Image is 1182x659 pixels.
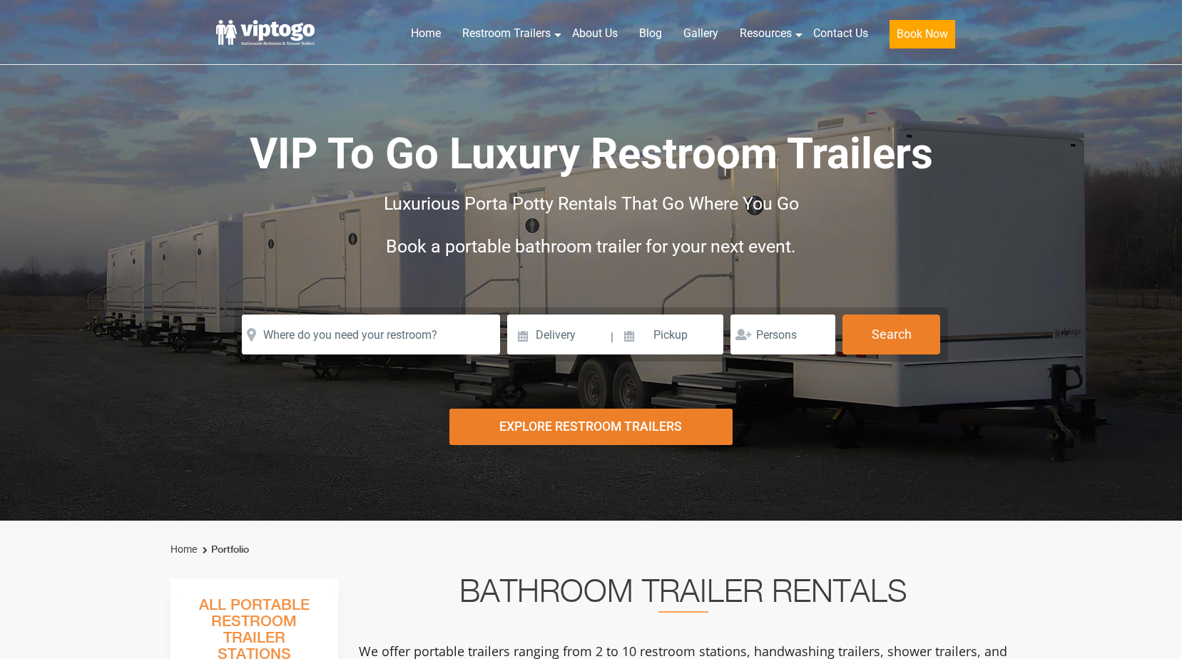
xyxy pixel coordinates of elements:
button: Search [842,315,940,354]
a: Home [170,543,197,555]
a: Book Now [879,18,966,57]
a: Contact Us [803,18,879,49]
a: Resources [729,18,803,49]
li: Portfolio [199,541,249,558]
input: Where do you need your restroom? [242,315,500,354]
h2: Bathroom Trailer Rentals [357,578,1009,613]
a: Home [400,18,452,49]
a: Blog [628,18,673,49]
a: Gallery [673,18,729,49]
span: | [611,315,613,360]
a: About Us [561,18,628,49]
span: VIP To Go Luxury Restroom Trailers [250,128,933,179]
a: Restroom Trailers [452,18,561,49]
span: Book a portable bathroom trailer for your next event. [386,236,796,257]
input: Delivery [507,315,609,354]
div: Explore Restroom Trailers [449,409,733,445]
input: Persons [730,315,835,354]
button: Book Now [890,20,955,48]
span: Luxurious Porta Potty Rentals That Go Where You Go [384,193,799,214]
input: Pickup [616,315,724,354]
